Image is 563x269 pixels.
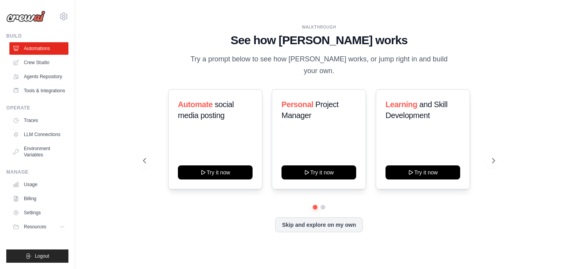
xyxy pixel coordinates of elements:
div: Manage [6,169,68,175]
button: Try it now [281,165,356,179]
div: Build [6,33,68,39]
a: Environment Variables [9,142,68,161]
span: Automate [178,100,213,109]
p: Try a prompt below to see how [PERSON_NAME] works, or jump right in and build your own. [188,54,450,77]
a: Tools & Integrations [9,84,68,97]
button: Logout [6,249,68,263]
a: Automations [9,42,68,55]
span: and Skill Development [385,100,447,120]
h1: See how [PERSON_NAME] works [143,33,495,47]
a: Crew Studio [9,56,68,69]
span: Resources [24,224,46,230]
img: Logo [6,11,45,22]
div: Operate [6,105,68,111]
button: Try it now [385,165,460,179]
button: Skip and explore on my own [275,217,362,232]
a: Billing [9,192,68,205]
a: Traces [9,114,68,127]
span: Personal [281,100,313,109]
a: Usage [9,178,68,191]
span: Logout [35,253,49,259]
div: WALKTHROUGH [143,24,495,30]
a: LLM Connections [9,128,68,141]
a: Settings [9,206,68,219]
span: social media posting [178,100,234,120]
span: Project Manager [281,100,339,120]
span: Learning [385,100,417,109]
button: Resources [9,221,68,233]
button: Try it now [178,165,253,179]
a: Agents Repository [9,70,68,83]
